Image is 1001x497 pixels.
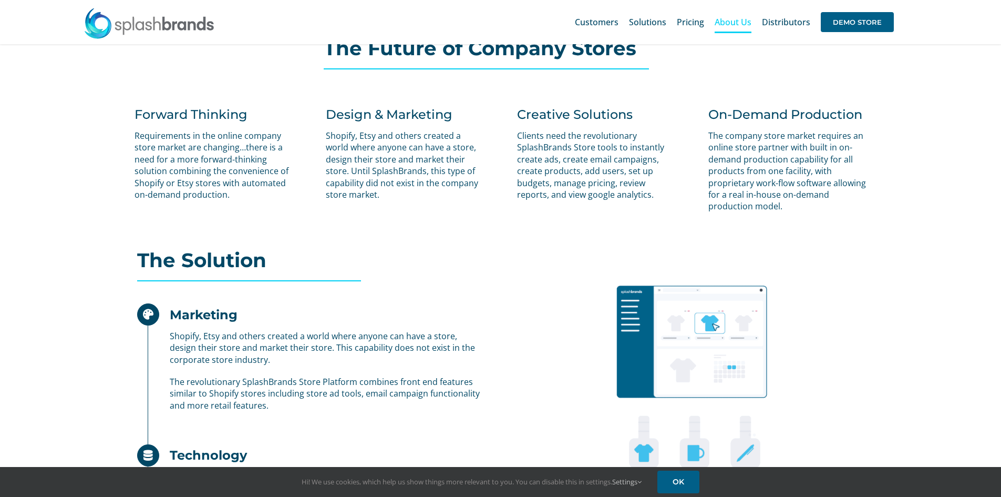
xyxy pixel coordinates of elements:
a: Customers [575,5,618,39]
h3: Creative Solutions [517,107,676,122]
span: Distributors [762,18,810,26]
img: SplashBrands.com Logo [84,7,215,39]
h2: The Future of Company Stores [324,38,677,59]
a: Pricing [677,5,704,39]
p: Clients need the revolutionary SplashBrands Store tools to instantly create ads, create email cam... [517,130,676,200]
span: Customers [575,18,618,26]
p: Requirements in the online company store market are changing…there is a need for a more forward-t... [135,130,294,200]
a: Settings [612,477,642,486]
h3: Forward Thinking [135,107,294,122]
a: DEMO STORE [821,5,894,39]
h3: Design & Marketing [326,107,485,122]
h2: The Solution [137,250,481,271]
h3: On-Demand Production [708,107,867,122]
p: Shopify, Etsy and others created a world where anyone can have a store, design their store and ma... [170,330,481,366]
p: Shopify, Etsy and others created a world where anyone can have a store, design their store and ma... [326,130,485,200]
nav: Main Menu Sticky [575,5,894,39]
span: Hi! We use cookies, which help us show things more relevant to you. You can disable this in setti... [302,477,642,486]
span: About Us [715,18,751,26]
h2: Technology [170,448,247,463]
h2: Marketing [170,307,238,322]
span: Pricing [677,18,704,26]
span: DEMO STORE [821,12,894,32]
span: Solutions [629,18,666,26]
a: OK [657,471,699,493]
a: Distributors [762,5,810,39]
p: The company store market requires an online store partner with built in on-demand production capa... [708,130,867,212]
p: The revolutionary SplashBrands Store Platform combines front end features similar to Shopify stor... [170,376,481,411]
